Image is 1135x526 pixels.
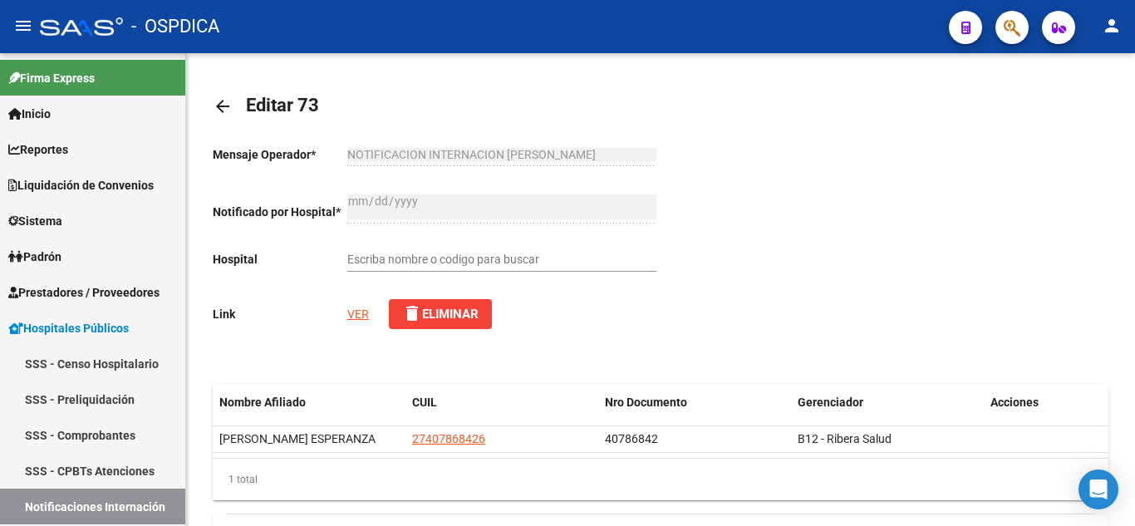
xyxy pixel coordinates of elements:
mat-icon: menu [13,16,33,36]
div: Open Intercom Messenger [1078,469,1118,509]
span: Reportes [8,140,68,159]
span: Nombre Afiliado [219,396,306,409]
datatable-header-cell: Nombre Afiliado [213,385,405,420]
span: Acciones [990,396,1039,409]
span: Padrón [8,248,61,266]
mat-icon: person [1102,16,1122,36]
span: 40786842 [605,432,658,445]
datatable-header-cell: Acciones [984,385,1108,420]
p: Hospital [213,250,347,268]
button: Eliminar [389,299,492,329]
span: - OSPDICA [131,8,219,45]
span: Sistema [8,212,62,230]
p: Mensaje Operador [213,145,347,164]
p: Link [213,305,347,323]
span: 27407868426 [412,432,485,445]
datatable-header-cell: Gerenciador [791,385,984,420]
span: CUIL [412,396,437,409]
span: Liquidación de Convenios [8,176,154,194]
span: Eliminar [402,307,479,322]
span: B12 - Ribera Salud [798,432,892,445]
span: Inicio [8,105,51,123]
span: Nro Documento [605,396,687,409]
span: Gerenciador [798,396,863,409]
span: Editar 73 [246,95,319,116]
datatable-header-cell: Nro Documento [598,385,791,420]
datatable-header-cell: CUIL [405,385,598,420]
div: 1 total [213,459,1108,500]
span: Hospitales Públicos [8,319,129,337]
span: Prestadores / Proveedores [8,283,160,302]
span: Firma Express [8,69,95,87]
span: GONZALEZ DALMA ESPERANZA [219,432,376,445]
mat-icon: arrow_back [213,96,233,116]
p: Notificado por Hospital [213,203,347,221]
a: VER [347,307,369,321]
mat-icon: delete [402,303,422,323]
